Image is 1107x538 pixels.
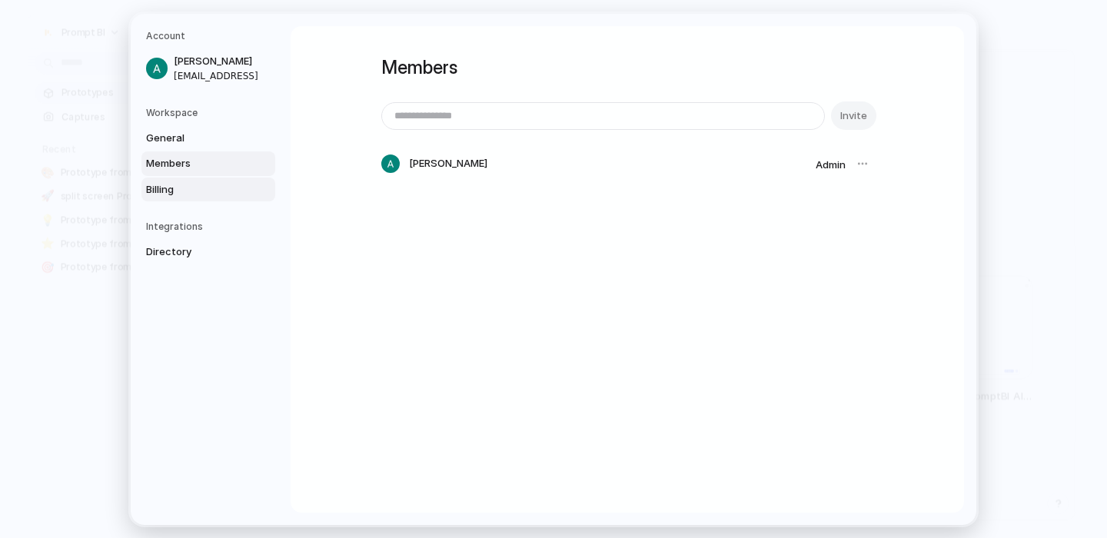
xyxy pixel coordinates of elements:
[174,54,272,69] span: [PERSON_NAME]
[141,151,275,176] a: Members
[141,177,275,201] a: Billing
[141,125,275,150] a: General
[146,29,275,43] h5: Account
[381,54,873,81] h1: Members
[141,49,275,88] a: [PERSON_NAME][EMAIL_ADDRESS]
[146,181,244,197] span: Billing
[146,105,275,119] h5: Workspace
[146,244,244,260] span: Directory
[141,240,275,264] a: Directory
[146,130,244,145] span: General
[146,220,275,234] h5: Integrations
[409,156,487,171] span: [PERSON_NAME]
[816,158,846,171] span: Admin
[174,68,272,82] span: [EMAIL_ADDRESS]
[146,156,244,171] span: Members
